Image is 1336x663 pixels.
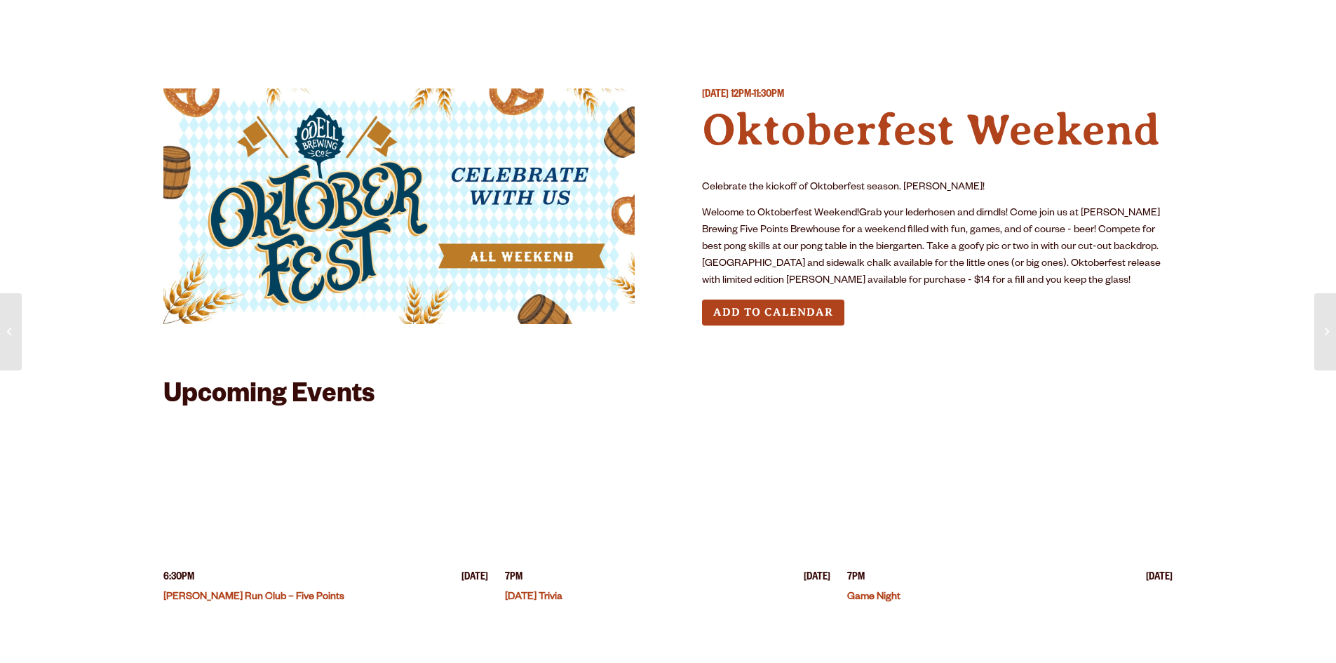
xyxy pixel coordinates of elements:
[917,18,969,29] span: Impact
[461,571,488,586] span: [DATE]
[163,592,344,603] a: [PERSON_NAME] Run Club – Five Points
[163,382,375,413] h2: Upcoming Events
[847,427,1173,560] a: View event details
[293,18,370,29] span: Taprooms
[284,9,379,41] a: Taprooms
[731,90,784,101] span: 12PM-11:30PM
[702,206,1173,290] p: Welcome to Oktoberfest Weekend!Grab your lederhosen and dirndls! Come join us at [PERSON_NAME] Br...
[1146,571,1173,586] span: [DATE]
[434,9,491,41] a: Gear
[764,18,844,29] span: Our Story
[505,571,522,586] span: 7PM
[702,300,844,326] button: Add to Calendar
[702,180,1173,196] p: Celebrate the kickoff of Oktoberfest season. [PERSON_NAME]!
[163,427,489,560] a: View event details
[186,18,220,29] span: Beer
[1033,9,1140,41] a: Beer Finder
[755,9,853,41] a: Our Story
[908,9,978,41] a: Impact
[847,571,865,586] span: 7PM
[804,571,830,586] span: [DATE]
[546,9,621,41] a: Winery
[1042,18,1131,29] span: Beer Finder
[177,9,229,41] a: Beer
[555,18,612,29] span: Winery
[702,90,729,101] span: [DATE]
[163,571,194,586] span: 6:30PM
[702,103,1173,157] h4: Oktoberfest Weekend
[659,9,711,41] a: Odell Home
[443,18,482,29] span: Gear
[505,592,562,603] a: [DATE] Trivia
[505,427,830,560] a: View event details
[847,592,900,603] a: Game Night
